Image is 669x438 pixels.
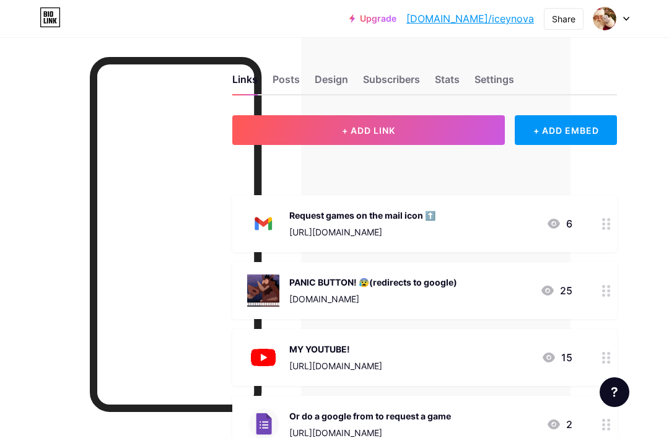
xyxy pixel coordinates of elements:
[546,216,572,231] div: 6
[342,125,395,136] span: + ADD LINK
[289,292,457,305] div: [DOMAIN_NAME]
[289,209,435,222] div: Request games on the mail icon ⬆️
[273,72,300,94] div: Posts
[541,350,572,365] div: 15
[232,115,505,145] button: + ADD LINK
[540,283,572,298] div: 25
[593,7,616,30] img: iceynova
[515,115,617,145] div: + ADD EMBED
[435,72,460,94] div: Stats
[289,276,457,289] div: PANIC BUTTON! 😰(redirects to google)
[289,359,382,372] div: [URL][DOMAIN_NAME]
[289,226,435,239] div: [URL][DOMAIN_NAME]
[349,14,396,24] a: Upgrade
[247,208,279,240] img: Request games on the mail icon ⬆️
[247,274,279,307] img: PANIC BUTTON! 😰(redirects to google)
[315,72,348,94] div: Design
[546,417,572,432] div: 2
[406,11,534,26] a: [DOMAIN_NAME]/iceynova
[232,72,258,94] div: Links
[552,12,575,25] div: Share
[363,72,420,94] div: Subscribers
[247,341,279,374] img: MY YOUTUBE!
[474,72,514,94] div: Settings
[289,410,451,423] div: Or do a google from to request a game
[289,343,382,356] div: MY YOUTUBE!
